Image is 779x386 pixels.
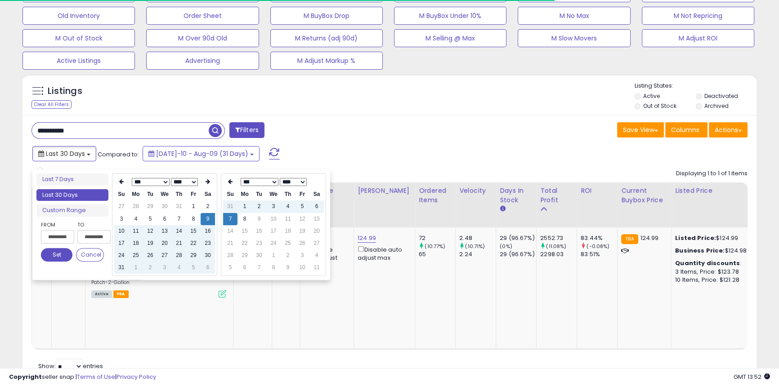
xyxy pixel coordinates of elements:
small: FBA [621,234,638,244]
button: Save View [617,122,664,138]
th: Th [172,188,186,200]
p: Listing States: [635,82,757,90]
td: 13 [157,225,172,237]
td: 6 [309,200,324,213]
td: 15 [186,225,201,237]
td: 4 [309,249,324,262]
div: 72 [419,234,455,242]
td: 30 [252,249,266,262]
td: 16 [252,225,266,237]
button: M No Max [518,7,630,25]
td: 27 [309,237,324,249]
td: 29 [143,200,157,213]
button: M Slow Movers [518,29,630,47]
td: 14 [223,225,237,237]
td: 19 [295,225,309,237]
span: Last 30 Days [46,149,85,158]
td: 26 [143,249,157,262]
td: 21 [172,237,186,249]
td: 14 [172,225,186,237]
div: 83.51% [581,250,617,258]
small: Days In Stock. [500,205,505,213]
td: 15 [237,225,252,237]
div: 29 (96.67%) [500,250,536,258]
a: 124.99 [358,234,376,243]
td: 3 [114,213,129,225]
span: 2025-09-9 13:52 GMT [734,373,770,381]
div: 2552.73 [540,234,577,242]
th: Sa [309,188,324,200]
th: We [157,188,172,200]
td: 3 [266,200,281,213]
td: 11 [129,225,143,237]
td: 24 [266,237,281,249]
td: 31 [172,200,186,213]
button: M Out of Stock [22,29,135,47]
a: Terms of Use [77,373,115,381]
label: To [77,220,104,229]
div: Listed Price [675,186,753,195]
th: We [266,188,281,200]
button: M Adjust Markup % [270,52,383,70]
td: 30 [201,249,215,262]
td: 5 [186,262,201,274]
button: [DATE]-10 - Aug-09 (31 Days) [143,146,260,161]
td: 17 [114,237,129,249]
label: From [41,220,72,229]
th: Su [114,188,129,200]
label: Archived [704,102,729,110]
button: Active Listings [22,52,135,70]
th: Sa [201,188,215,200]
div: ASIN: [91,234,226,297]
td: 29 [186,249,201,262]
strong: Copyright [9,373,42,381]
td: 8 [186,213,201,225]
td: 22 [186,237,201,249]
td: 16 [201,225,215,237]
td: 13 [309,213,324,225]
li: Custom Range [36,204,108,217]
b: Business Price: [675,246,725,255]
td: 1 [186,200,201,213]
th: Fr [186,188,201,200]
td: 8 [237,213,252,225]
button: M Returns (adj 90d) [270,29,383,47]
div: 10 Items, Price: $121.28 [675,276,750,284]
div: $124.99 [675,234,750,242]
div: seller snap | | [9,373,156,382]
button: Order Sheet [146,7,259,25]
td: 7 [223,213,237,225]
div: Displaying 1 to 1 of 1 items [676,169,748,178]
td: 5 [143,213,157,225]
li: Last 7 Days [36,173,108,186]
span: FBA [113,290,129,298]
span: Show: entries [38,362,103,370]
div: Current Buybox Price [621,186,667,205]
th: Tu [252,188,266,200]
button: M Selling @ Max [394,29,506,47]
button: M BuyBox Under 10% [394,7,506,25]
h5: Listings [48,85,82,98]
td: 9 [281,262,295,274]
td: 11 [309,262,324,274]
button: Advertising [146,52,259,70]
small: (10.77%) [425,243,445,250]
td: 18 [281,225,295,237]
button: M Not Repricing [642,7,754,25]
small: (-0.08%) [586,243,609,250]
button: Last 30 Days [32,146,96,161]
td: 24 [114,249,129,262]
th: Mo [237,188,252,200]
th: Su [223,188,237,200]
b: Listed Price: [675,234,716,242]
td: 12 [295,213,309,225]
td: 4 [281,200,295,213]
td: 31 [223,200,237,213]
td: 22 [237,237,252,249]
button: Old Inventory [22,7,135,25]
td: 7 [172,213,186,225]
td: 12 [143,225,157,237]
td: 2 [201,200,215,213]
div: ROI [581,186,613,195]
td: 1 [129,262,143,274]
